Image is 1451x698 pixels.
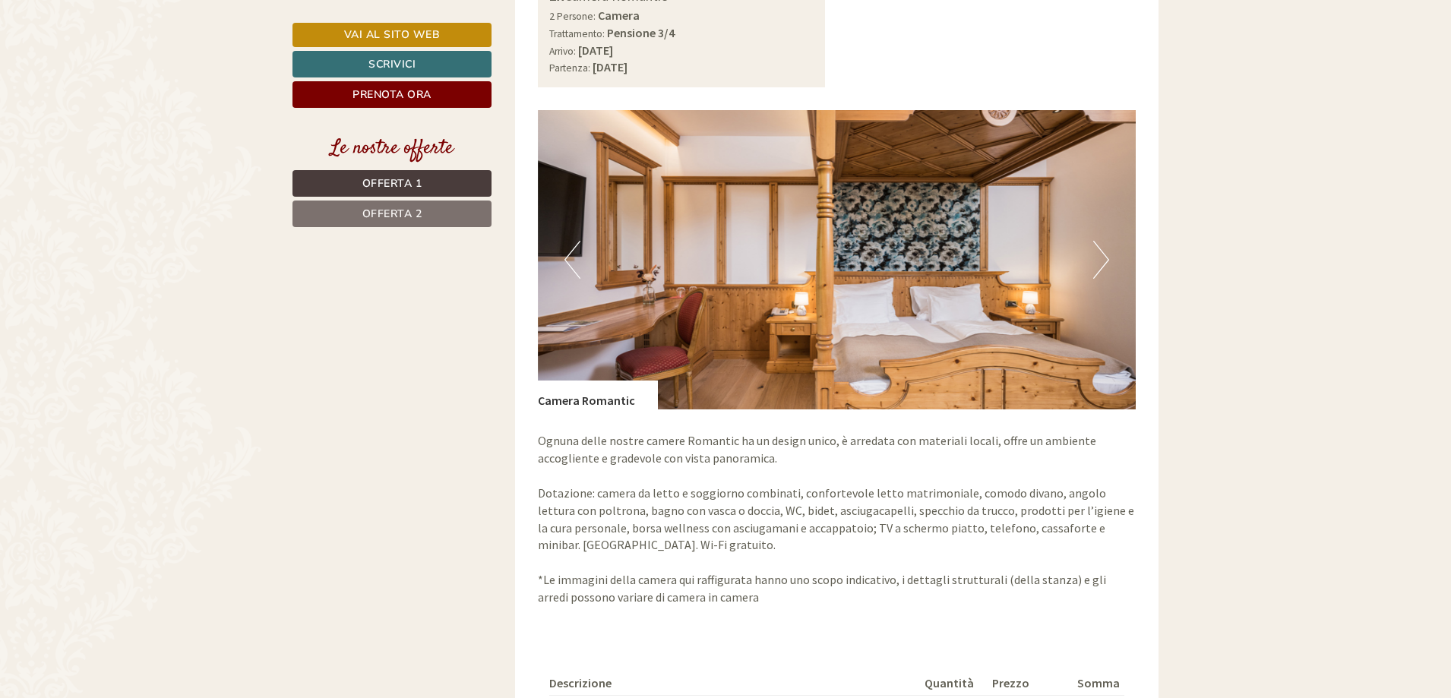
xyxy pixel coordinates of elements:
b: [DATE] [578,43,613,58]
span: Offerta 2 [362,207,422,221]
th: Prezzo [986,671,1071,695]
small: Arrivo: [549,45,576,58]
small: 2 Persone: [549,10,596,23]
span: Offerta 1 [362,176,422,191]
b: Camera [598,8,640,23]
small: Trattamento: [549,27,605,40]
div: Camera Romantic [538,381,658,409]
b: Pensione 3/4 [607,25,675,40]
th: Quantità [918,671,985,695]
b: [DATE] [593,59,628,74]
div: Buon giorno, come possiamo aiutarla? [11,41,231,87]
div: [DATE] [272,11,327,37]
small: Partenza: [549,62,590,74]
a: Scrivici [292,51,492,77]
button: Invia [521,400,599,427]
button: Previous [564,241,580,279]
img: image [538,110,1136,409]
small: 11:11 [23,74,223,84]
p: Ognuna delle nostre camere Romantic ha un design unico, è arredata con materiali locali, offre un... [538,432,1136,605]
button: Next [1093,241,1109,279]
div: Le nostre offerte [292,134,492,163]
div: [GEOGRAPHIC_DATA] [23,44,223,56]
a: Vai al sito web [292,23,492,47]
a: Prenota ora [292,81,492,108]
th: Somma [1071,671,1124,695]
th: Descrizione [549,671,919,695]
